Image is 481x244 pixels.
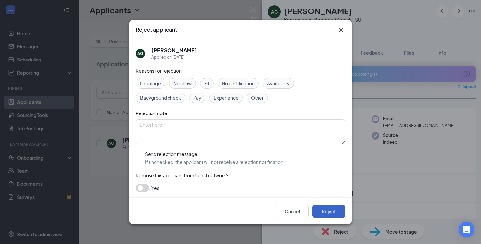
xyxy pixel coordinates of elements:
[204,80,209,87] span: Fit
[312,205,345,218] button: Reject
[337,26,345,34] button: Close
[173,80,192,87] span: No show
[459,222,474,237] div: Open Intercom Messenger
[136,26,177,33] h3: Reject applicant
[193,94,201,101] span: Pay
[151,184,159,192] span: Yes
[267,80,290,87] span: Availability
[276,205,309,218] button: Cancel
[136,110,167,116] span: Rejection note
[140,80,161,87] span: Legal age
[151,47,197,54] h5: [PERSON_NAME]
[151,54,197,61] div: Applied on [DATE]
[140,94,181,101] span: Background check
[137,51,143,56] div: AG
[337,26,345,34] svg: Cross
[214,94,239,101] span: Experience
[251,94,264,101] span: Other
[222,80,255,87] span: No certification
[136,172,228,178] span: Remove this applicant from talent network?
[136,68,182,74] span: Reasons for rejection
